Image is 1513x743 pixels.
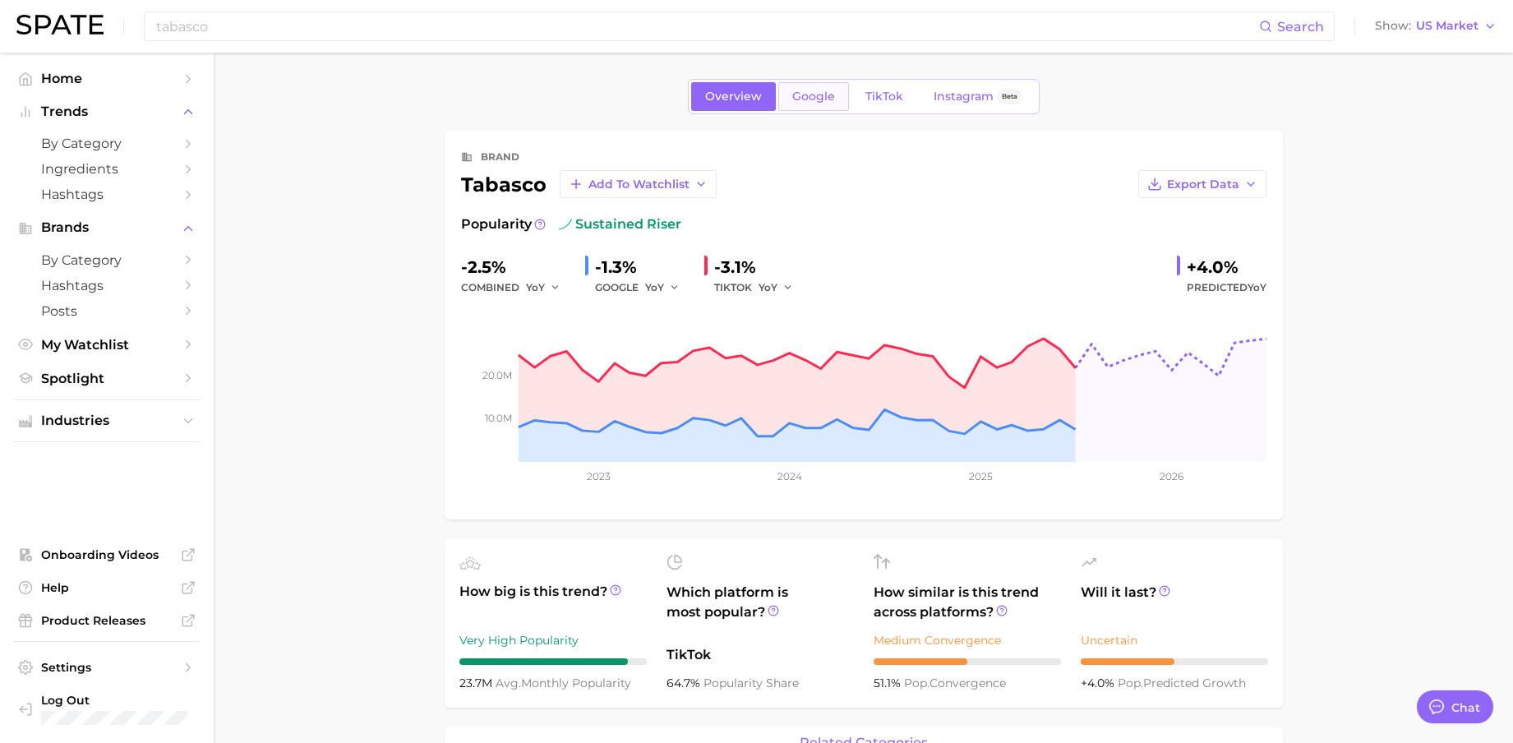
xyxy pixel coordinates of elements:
[1081,676,1118,690] span: +4.0%
[13,408,201,433] button: Industries
[13,66,201,91] a: Home
[41,413,173,428] span: Industries
[874,658,1061,665] div: 5 / 10
[645,278,680,298] button: YoY
[41,371,173,386] span: Spotlight
[865,90,903,104] span: TikTok
[13,298,201,324] a: Posts
[691,82,776,111] a: Overview
[705,90,762,104] span: Overview
[461,278,572,298] div: combined
[1167,178,1239,192] span: Export Data
[874,630,1061,650] div: Medium Convergence
[777,470,801,482] tspan: 2024
[904,676,1006,690] span: convergence
[13,182,201,207] a: Hashtags
[155,12,1259,40] input: Search here for a brand, industry, or ingredient
[1277,19,1324,35] span: Search
[714,278,805,298] div: TIKTOK
[667,676,703,690] span: 64.7%
[13,215,201,240] button: Brands
[559,218,572,231] img: sustained riser
[920,82,1036,111] a: InstagramBeta
[1187,254,1266,280] div: +4.0%
[481,147,519,167] div: brand
[1416,21,1478,30] span: US Market
[874,583,1061,622] span: How similar is this trend across platforms?
[595,254,691,280] div: -1.3%
[41,613,173,628] span: Product Releases
[41,278,173,293] span: Hashtags
[13,608,201,633] a: Product Releases
[13,131,201,156] a: by Category
[41,161,173,177] span: Ingredients
[714,254,805,280] div: -3.1%
[588,178,690,192] span: Add to Watchlist
[41,252,173,268] span: by Category
[496,676,631,690] span: monthly popularity
[459,658,647,665] div: 9 / 10
[41,187,173,202] span: Hashtags
[41,104,173,119] span: Trends
[459,676,496,690] span: 23.7m
[645,280,664,294] span: YoY
[1160,470,1183,482] tspan: 2026
[496,676,521,690] abbr: average
[703,676,799,690] span: popularity share
[41,303,173,319] span: Posts
[459,582,647,622] span: How big is this trend?
[13,99,201,124] button: Trends
[874,676,904,690] span: 51.1%
[934,90,994,104] span: Instagram
[1375,21,1411,30] span: Show
[461,215,532,234] span: Popularity
[461,254,572,280] div: -2.5%
[759,278,794,298] button: YoY
[904,676,929,690] abbr: popularity index
[667,645,854,665] span: TikTok
[1118,676,1143,690] abbr: popularity index
[41,220,173,235] span: Brands
[13,332,201,358] a: My Watchlist
[586,470,610,482] tspan: 2023
[1081,630,1268,650] div: Uncertain
[41,660,173,675] span: Settings
[1081,583,1268,622] span: Will it last?
[13,575,201,600] a: Help
[13,542,201,567] a: Onboarding Videos
[560,170,717,198] button: Add to Watchlist
[13,273,201,298] a: Hashtags
[969,470,993,482] tspan: 2025
[41,547,173,562] span: Onboarding Videos
[851,82,917,111] a: TikTok
[1371,16,1501,37] button: ShowUS Market
[526,278,561,298] button: YoY
[13,366,201,391] a: Spotlight
[1187,278,1266,298] span: Predicted
[41,337,173,353] span: My Watchlist
[778,82,849,111] a: Google
[13,156,201,182] a: Ingredients
[41,136,173,151] span: by Category
[13,247,201,273] a: by Category
[1081,658,1268,665] div: 5 / 10
[1138,170,1266,198] button: Export Data
[1248,281,1266,293] span: YoY
[16,15,104,35] img: SPATE
[461,170,717,198] div: tabasco
[13,688,201,730] a: Log out. Currently logged in with e-mail chelsea@spate.nyc.
[41,71,173,86] span: Home
[526,280,545,294] span: YoY
[13,655,201,680] a: Settings
[41,580,173,595] span: Help
[1002,90,1017,104] span: Beta
[759,280,777,294] span: YoY
[1118,676,1246,690] span: predicted growth
[595,278,691,298] div: GOOGLE
[559,215,681,234] span: sustained riser
[792,90,835,104] span: Google
[459,630,647,650] div: Very High Popularity
[41,693,187,708] span: Log Out
[667,583,854,637] span: Which platform is most popular?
